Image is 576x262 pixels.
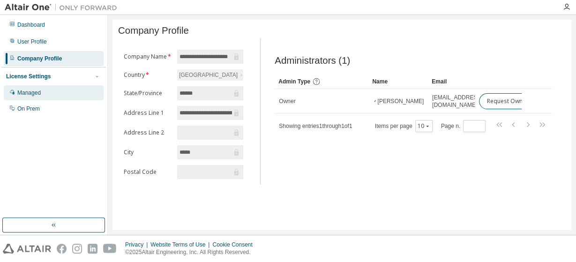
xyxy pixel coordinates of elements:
img: instagram.svg [72,244,82,254]
span: Items per page [375,120,433,132]
label: Country [124,71,172,79]
div: License Settings [6,73,51,80]
div: User Profile [17,38,47,45]
label: Company Name [124,53,172,60]
span: Administrators (1) [275,55,350,66]
label: Address Line 1 [124,109,172,117]
div: Managed [17,89,41,97]
div: Company Profile [17,55,62,62]
div: Name [372,74,424,89]
div: Dashboard [17,21,45,29]
label: Postal Code [124,168,172,176]
label: City [124,149,172,156]
img: youtube.svg [103,244,117,254]
span: Company Profile [118,25,189,36]
button: Request Owner Change [479,93,558,109]
div: [GEOGRAPHIC_DATA] [177,69,243,81]
div: [GEOGRAPHIC_DATA] [178,70,239,80]
div: Cookie Consent [212,241,258,248]
label: Address Line 2 [124,129,172,136]
div: Website Terms of Use [150,241,212,248]
span: Admin Type [278,78,310,85]
p: © 2025 Altair Engineering, Inc. All Rights Reserved. [125,248,258,256]
img: Altair One [5,3,122,12]
span: Page n. [441,120,486,132]
div: Privacy [125,241,150,248]
span: Owner [279,97,295,105]
div: On Prem [17,105,40,112]
button: 10 [418,122,430,130]
img: linkedin.svg [88,244,97,254]
span: [PERSON_NAME] [377,97,424,105]
div: Email [432,74,471,89]
label: State/Province [124,90,172,97]
img: facebook.svg [57,244,67,254]
span: Showing entries 1 through 1 of 1 [279,123,352,129]
img: altair_logo.svg [3,244,51,254]
span: [EMAIL_ADDRESS][DOMAIN_NAME] [432,94,482,109]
